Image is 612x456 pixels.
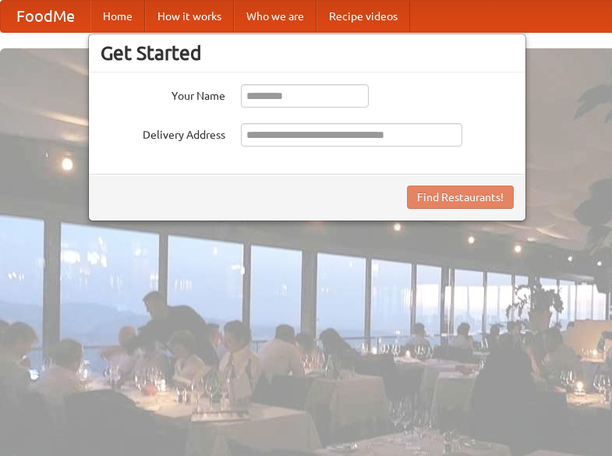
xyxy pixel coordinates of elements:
[145,1,234,32] a: How it works
[101,123,225,143] label: Delivery Address
[1,1,90,32] a: FoodMe
[317,1,410,32] a: Recipe videos
[101,41,514,65] h3: Get Started
[234,1,317,32] a: Who we are
[101,84,225,104] label: Your Name
[90,1,145,32] a: Home
[407,186,514,209] button: Find Restaurants!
